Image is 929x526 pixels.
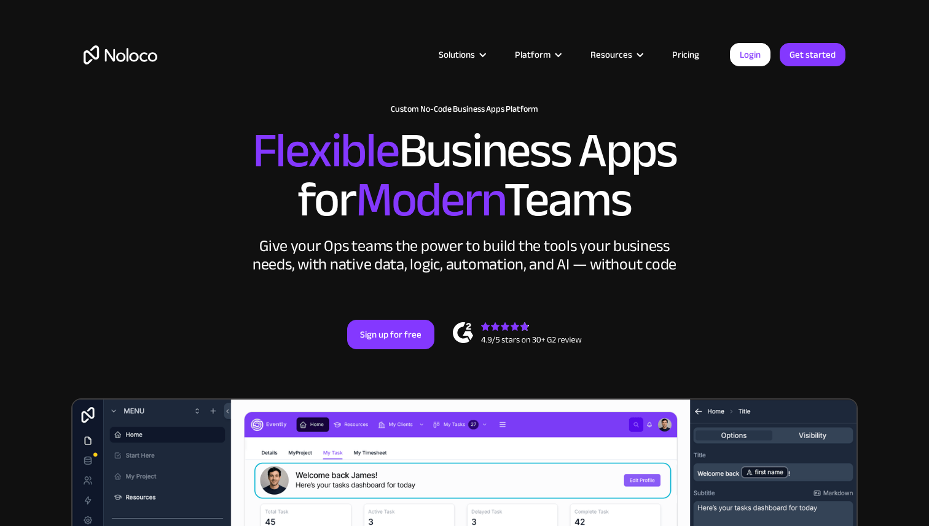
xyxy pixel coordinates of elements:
div: Platform [515,47,551,63]
h2: Business Apps for Teams [84,126,845,225]
div: Platform [500,47,575,63]
div: Solutions [439,47,475,63]
span: Modern [356,154,504,246]
a: home [84,45,157,64]
span: Flexible [253,105,399,196]
a: Sign up for free [347,320,434,349]
a: Pricing [657,47,715,63]
div: Resources [575,47,657,63]
a: Get started [780,43,845,66]
div: Give your Ops teams the power to build the tools your business needs, with native data, logic, au... [249,237,680,274]
div: Resources [590,47,632,63]
a: Login [730,43,770,66]
div: Solutions [423,47,500,63]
